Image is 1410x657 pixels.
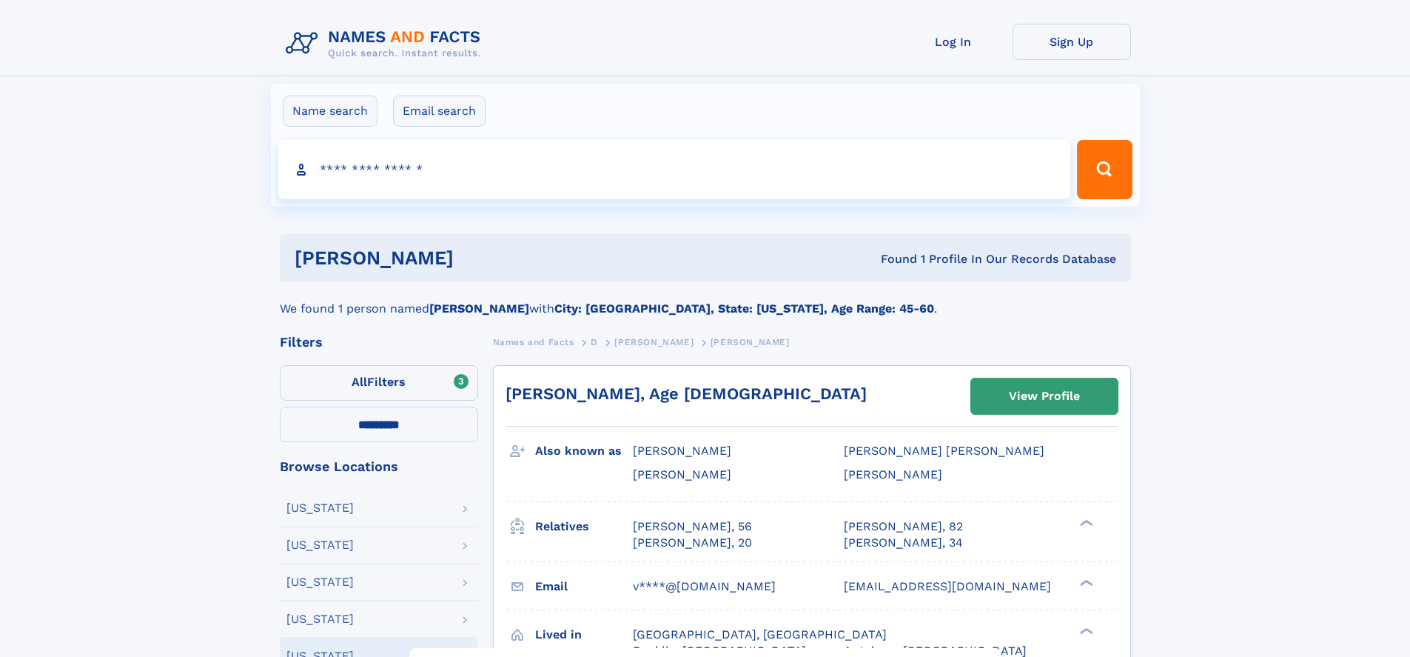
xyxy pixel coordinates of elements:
[1076,518,1094,527] div: ❯
[591,337,598,347] span: D
[633,444,731,458] span: [PERSON_NAME]
[286,613,354,625] div: [US_STATE]
[1013,24,1131,60] a: Sign Up
[614,337,694,347] span: [PERSON_NAME]
[280,336,478,349] div: Filters
[1009,379,1080,413] div: View Profile
[591,333,598,351] a: D
[844,444,1044,458] span: [PERSON_NAME] [PERSON_NAME]
[894,24,1013,60] a: Log In
[393,96,486,127] label: Email search
[280,460,478,473] div: Browse Locations
[1076,578,1094,587] div: ❯
[535,574,633,599] h3: Email
[280,282,1131,318] div: We found 1 person named with .
[280,365,478,401] label: Filters
[352,375,367,389] span: All
[971,378,1118,414] a: View Profile
[633,467,731,481] span: [PERSON_NAME]
[667,251,1116,267] div: Found 1 Profile In Our Records Database
[633,535,752,551] a: [PERSON_NAME], 20
[1076,626,1094,636] div: ❯
[286,576,354,588] div: [US_STATE]
[535,514,633,539] h3: Relatives
[844,518,963,535] a: [PERSON_NAME], 82
[506,384,867,403] a: [PERSON_NAME], Age [DEMOGRAPHIC_DATA]
[535,622,633,647] h3: Lived in
[844,579,1051,593] span: [EMAIL_ADDRESS][DOMAIN_NAME]
[493,333,574,351] a: Names and Facts
[283,96,377,127] label: Name search
[286,539,354,551] div: [US_STATE]
[278,140,1071,199] input: search input
[280,24,493,64] img: Logo Names and Facts
[633,518,752,535] a: [PERSON_NAME], 56
[844,467,942,481] span: [PERSON_NAME]
[633,627,887,641] span: [GEOGRAPHIC_DATA], [GEOGRAPHIC_DATA]
[535,438,633,464] h3: Also known as
[614,333,694,351] a: [PERSON_NAME]
[286,502,354,514] div: [US_STATE]
[1077,140,1132,199] button: Search Button
[711,337,790,347] span: [PERSON_NAME]
[844,535,963,551] a: [PERSON_NAME], 34
[429,301,529,316] b: [PERSON_NAME]
[554,301,934,316] b: City: [GEOGRAPHIC_DATA], State: [US_STATE], Age Range: 45-60
[295,249,668,267] h1: [PERSON_NAME]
